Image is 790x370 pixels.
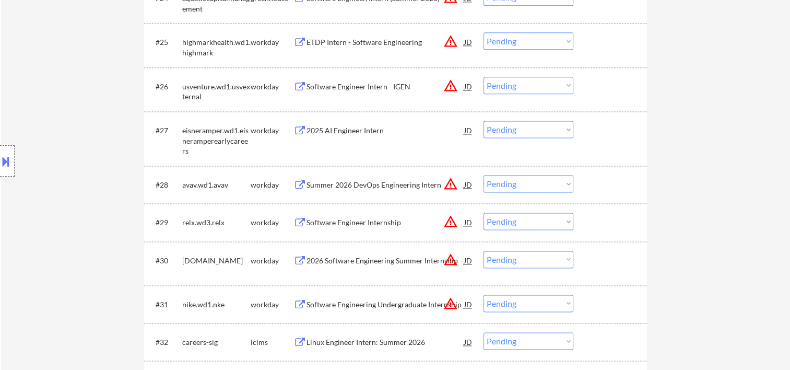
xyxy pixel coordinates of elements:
div: 2025 AI Engineer Intern [306,125,464,136]
div: Linux Engineer Intern: Summer 2026 [306,337,464,348]
div: Software Engineer Internship [306,217,464,228]
div: ETDP Intern - Software Engineering [306,37,464,48]
div: #32 [156,337,174,348]
div: eisneramper.wd1.eisneramperearlycareers [182,125,251,156]
div: Summer 2026 DevOps Engineering Intern [306,180,464,190]
div: JD [463,295,474,314]
div: icims [251,337,293,348]
div: relx.wd3.relx [182,217,251,228]
div: workday [251,299,293,310]
div: JD [463,77,474,96]
button: warning_amber [443,34,458,49]
div: workday [251,37,293,48]
button: warning_amber [443,296,458,311]
div: JD [463,213,474,232]
div: usventure.wd1.usvexternal [182,82,251,102]
div: careers-sig [182,337,251,348]
div: workday [251,82,293,92]
div: workday [251,180,293,190]
button: warning_amber [443,214,458,229]
div: workday [251,217,293,228]
div: JD [463,32,474,51]
div: 2026 Software Engineering Summer Internship [306,256,464,266]
div: workday [251,125,293,136]
div: workday [251,256,293,266]
div: Software Engineer Intern - IGEN [306,82,464,92]
button: warning_amber [443,252,458,267]
div: JD [463,251,474,270]
div: nike.wd1.nke [182,299,251,310]
div: highmarkhealth.wd1.highmark [182,37,251,57]
div: #25 [156,37,174,48]
div: avav.wd1.avav [182,180,251,190]
button: warning_amber [443,177,458,191]
button: warning_amber [443,78,458,93]
div: JD [463,175,474,194]
div: #31 [156,299,174,310]
div: JD [463,121,474,140]
div: JD [463,332,474,351]
div: Software Engineering Undergraduate Internship [306,299,464,310]
div: [DOMAIN_NAME] [182,256,251,266]
div: #30 [156,256,174,266]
